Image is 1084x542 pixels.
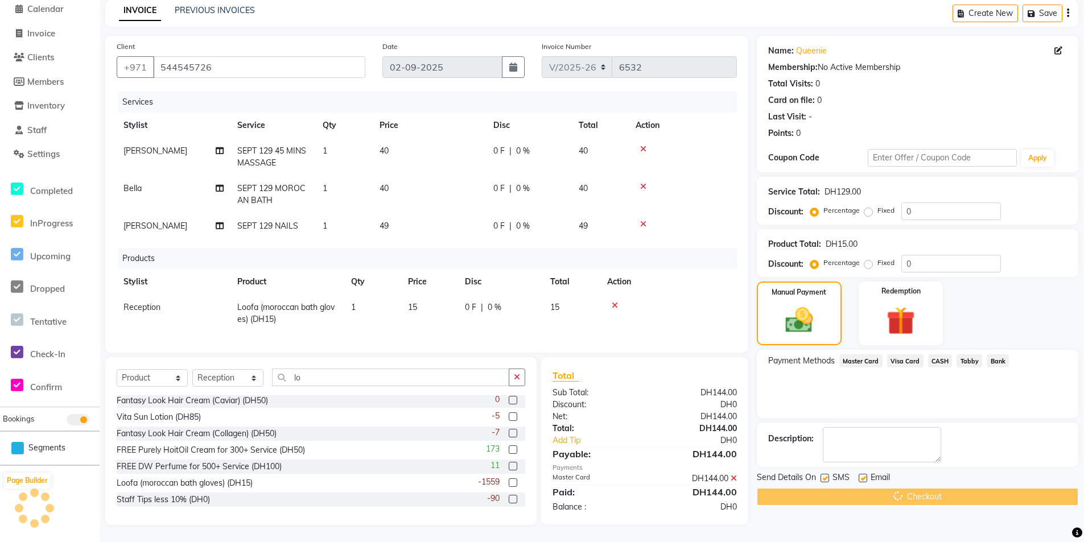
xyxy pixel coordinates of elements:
span: Send Details On [757,471,816,486]
a: Clients [3,51,97,64]
span: 40 [579,183,588,193]
div: 0 [796,127,801,139]
span: 49 [380,221,389,231]
span: Members [27,76,64,87]
a: Settings [3,148,97,161]
div: Card on file: [768,94,815,106]
div: Membership: [768,61,818,73]
div: Points: [768,127,794,139]
a: Members [3,76,97,89]
span: SEPT 129 NAILS [237,221,298,231]
div: Vita Sun Lotion (DH85) [117,411,201,423]
div: Total Visits: [768,78,813,90]
span: Visa Card [887,354,924,367]
a: INVOICE [119,1,161,21]
span: 11 [491,460,500,471]
span: | [509,220,512,232]
label: Manual Payment [772,287,826,297]
label: Redemption [881,286,921,296]
span: 0 % [488,301,501,313]
span: [PERSON_NAME] [123,221,187,231]
span: Reception [123,302,160,312]
a: PREVIOUS INVOICES [175,5,255,15]
span: CASH [928,354,953,367]
div: DH15.00 [826,238,858,250]
button: Create New [953,5,1018,22]
span: SEPT 129 45 MINS MASSAGE [237,146,306,168]
div: Service Total: [768,186,820,198]
div: Description: [768,433,814,445]
span: Dropped [30,283,65,294]
div: Net: [544,411,645,423]
div: Fantasy Look Hair Cream (Caviar) (DH50) [117,395,268,407]
label: Date [382,42,398,52]
span: Master Card [839,354,883,367]
button: +971 [117,56,154,78]
div: Sub Total: [544,387,645,399]
span: -90 [487,493,500,504]
span: 0 F [493,220,505,232]
div: DH144.00 [645,411,745,423]
span: 40 [579,146,588,156]
label: Percentage [823,258,860,268]
span: InProgress [30,218,73,229]
th: Service [230,113,316,138]
th: Qty [316,113,373,138]
th: Qty [344,269,401,295]
span: Invoice [27,28,55,39]
th: Stylist [117,269,230,295]
a: Inventory [3,100,97,113]
div: Loofa (moroccan bath gloves) (DH15) [117,477,253,489]
span: Tentative [30,316,67,327]
div: Coupon Code [768,152,868,164]
span: 0 F [493,145,505,157]
div: DH0 [645,399,745,411]
span: Upcoming [30,251,71,262]
input: Enter Offer / Coupon Code [868,149,1017,167]
span: -7 [492,427,500,438]
span: 1 [323,221,327,231]
span: | [509,183,512,195]
a: Invoice [3,27,97,40]
div: DH129.00 [825,186,861,198]
span: 0 [495,394,500,406]
span: -5 [492,410,500,422]
a: Add Tip [544,435,661,446]
a: Queenie [796,45,827,57]
span: SEPT 129 MOROCAN BATH [237,183,306,205]
span: Staff [27,125,47,135]
th: Disc [487,113,572,138]
div: Name: [768,45,794,57]
a: Calendar [3,3,97,16]
span: Inventory [27,100,65,111]
div: Paid: [544,485,645,499]
div: Product Total: [768,238,821,250]
th: Total [543,269,600,295]
div: - [809,111,812,123]
span: Check-In [30,349,65,359]
span: Bank [987,354,1009,367]
span: Bookings [3,414,34,423]
span: 0 % [516,145,530,157]
button: Apply [1021,150,1054,167]
span: 1 [323,146,327,156]
span: Clients [27,52,54,63]
label: Percentage [823,205,860,216]
span: 0 F [465,301,476,313]
span: -1559 [478,476,500,488]
div: Payments [553,463,737,473]
span: 40 [380,183,389,193]
div: Discount: [768,206,803,218]
div: DH144.00 [645,473,745,485]
th: Product [230,269,344,295]
div: DH144.00 [645,485,745,499]
div: DH0 [662,435,745,446]
span: SMS [832,471,850,486]
span: 1 [351,302,356,312]
span: Total [553,370,579,382]
th: Stylist [117,113,230,138]
div: DH144.00 [645,447,745,461]
img: _cash.svg [777,304,822,336]
span: 1 [323,183,327,193]
div: FREE DW Perfume for 500+ Service (DH100) [117,461,282,473]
